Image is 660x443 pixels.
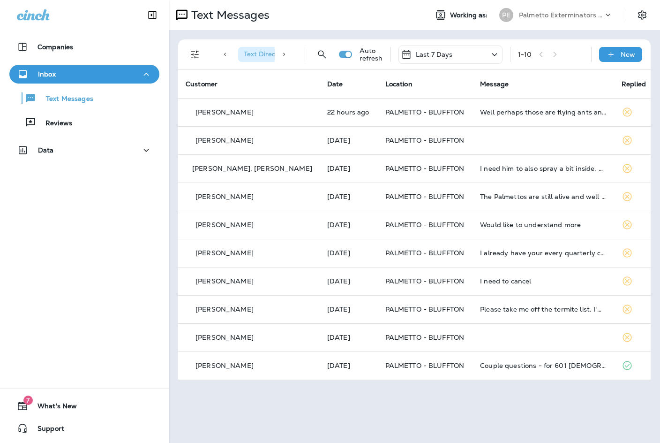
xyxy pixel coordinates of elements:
span: PALMETTO - BLUFFTON [385,192,465,201]
span: Text Direction : Incoming [244,50,318,58]
div: 1 - 10 [518,51,532,58]
div: PE [499,8,513,22]
button: Companies [9,38,159,56]
span: Replied [622,80,646,88]
span: PALMETTO - BLUFFTON [385,136,465,145]
p: Aug 7, 2025 10:37 AM [327,334,370,341]
p: [PERSON_NAME] [195,249,254,257]
button: Search Messages [313,45,331,64]
p: Aug 11, 2025 09:47 AM [327,137,370,144]
p: [PERSON_NAME], [PERSON_NAME] [192,165,312,172]
button: Filters [186,45,204,64]
span: PALMETTO - BLUFFTON [385,108,465,116]
button: Settings [634,7,651,23]
span: Working as: [450,11,490,19]
span: PALMETTO - BLUFFTON [385,221,465,229]
p: [PERSON_NAME] [195,334,254,341]
p: Text Messages [187,8,270,22]
p: Palmetto Exterminators LLC [519,11,603,19]
p: Aug 8, 2025 10:31 AM [327,277,370,285]
p: Aug 8, 2025 10:40 AM [327,249,370,257]
button: Inbox [9,65,159,84]
p: Inbox [38,70,56,78]
p: Text Messages [37,95,93,104]
span: PALMETTO - BLUFFTON [385,305,465,313]
span: PALMETTO - BLUFFTON [385,249,465,257]
p: [PERSON_NAME] [195,108,254,116]
span: What's New [28,402,77,413]
span: PALMETTO - BLUFFTON [385,333,465,342]
p: Last 7 Days [416,51,453,58]
p: Aug 10, 2025 11:30 AM [327,165,370,172]
span: PALMETTO - BLUFFTON [385,277,465,285]
p: Data [38,146,54,154]
div: The Palmettos are still alive and well in my kitchen. [480,193,607,200]
p: Aug 6, 2025 07:11 AM [327,362,370,369]
p: Aug 8, 2025 10:29 AM [327,306,370,313]
span: Location [385,80,412,88]
p: Aug 12, 2025 10:18 AM [327,108,370,116]
span: 7 [23,396,33,405]
p: New [621,51,635,58]
p: [PERSON_NAME] [195,306,254,313]
span: PALMETTO - BLUFFTON [385,164,465,173]
button: Support [9,419,159,438]
div: Text Direction:Incoming [238,47,334,62]
button: Data [9,141,159,160]
p: [PERSON_NAME] [195,221,254,229]
p: Aug 8, 2025 11:06 AM [327,221,370,229]
button: Text Messages [9,88,159,108]
div: I already have your every quarterly contract. You come out to my home! [480,249,607,257]
p: [PERSON_NAME] [195,362,254,369]
div: Well perhaps those are flying ants and not termites then. [480,108,607,116]
p: Reviews [36,119,72,128]
span: Support [28,425,64,436]
div: Couple questions - for 601 Huguenin - is it possible to have less than quarterly frequency? perha... [480,362,607,369]
button: Collapse Sidebar [139,6,165,24]
p: Companies [37,43,73,51]
p: [PERSON_NAME] [195,193,254,200]
button: Reviews [9,113,159,132]
span: Message [480,80,509,88]
p: [PERSON_NAME] [195,277,254,285]
span: Date [327,80,343,88]
p: Aug 8, 2025 11:54 AM [327,193,370,200]
div: Please take me off the termite list. I'm in a villa and you won't insure me unless the whole buil... [480,306,607,313]
div: I need him to also spray a bit inside. Please? [480,165,607,172]
p: Auto refresh [360,47,383,62]
div: I need to cancel [480,277,607,285]
p: [PERSON_NAME] [195,137,254,144]
div: Would like to understand more [480,221,607,229]
span: PALMETTO - BLUFFTON [385,361,465,370]
button: 7What's New [9,397,159,415]
span: Customer [186,80,217,88]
